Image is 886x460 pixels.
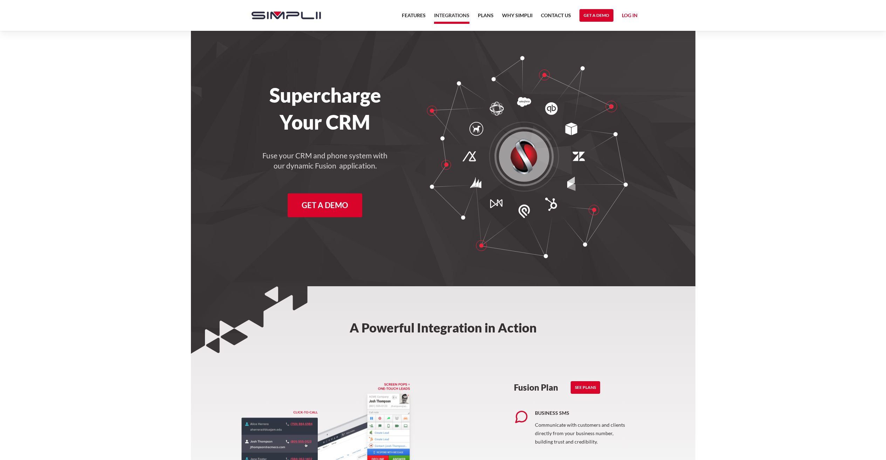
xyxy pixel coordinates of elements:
h3: Fusion Plan [514,382,558,393]
a: Features [402,11,426,24]
h1: Supercharge [245,83,406,107]
a: Business SMSCommunicate with customers and clients directly from your business number, building t... [514,401,642,459]
img: Simplii [252,12,321,19]
a: Get a Demo [579,9,613,22]
h5: Business SMS [535,410,629,417]
a: Get a Demo [288,193,362,217]
a: See Plans [571,381,600,394]
a: Why Simplii [502,11,533,24]
h2: A Powerful Integration in Action [334,286,552,344]
a: Contact US [541,11,571,24]
h4: Fuse your CRM and phone system with our dynamic Fusion application. [262,151,388,171]
a: Plans [478,11,494,24]
a: Integrations [434,11,469,24]
h1: Your CRM [245,110,406,134]
a: Log in [622,11,638,22]
p: Communicate with customers and clients directly from your business number, building trust and cre... [535,421,629,446]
